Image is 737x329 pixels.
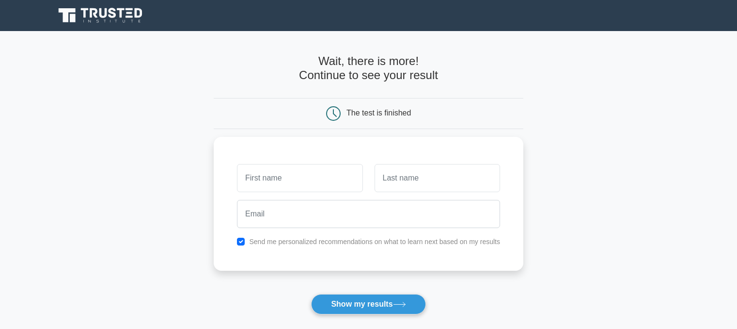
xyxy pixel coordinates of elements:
[311,294,425,314] button: Show my results
[249,238,500,246] label: Send me personalized recommendations on what to learn next based on my results
[237,164,362,192] input: First name
[214,54,523,82] h4: Wait, there is more! Continue to see your result
[237,200,500,228] input: Email
[346,109,411,117] div: The test is finished
[375,164,500,192] input: Last name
